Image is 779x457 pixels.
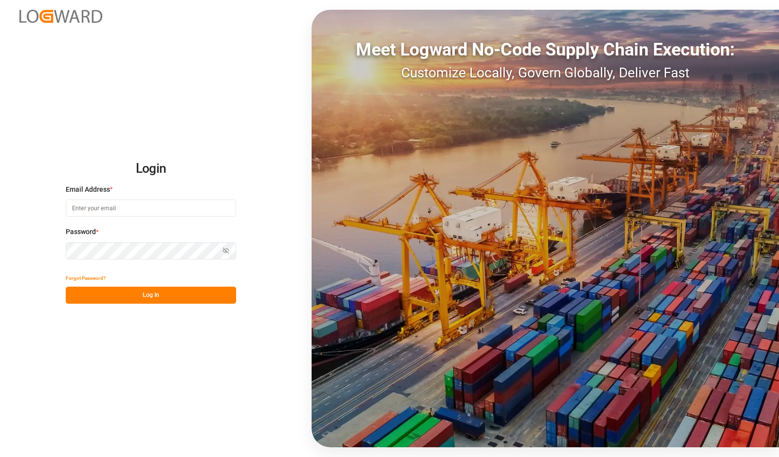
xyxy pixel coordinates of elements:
[312,63,779,83] div: Customize Locally, Govern Globally, Deliver Fast
[66,184,110,195] span: Email Address
[66,153,236,184] h2: Login
[19,10,102,23] img: Logward_new_orange.png
[66,227,96,237] span: Password
[66,270,106,287] button: Forgot Password?
[312,37,779,63] div: Meet Logward No-Code Supply Chain Execution:
[66,287,236,304] button: Log In
[66,200,236,217] input: Enter your email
